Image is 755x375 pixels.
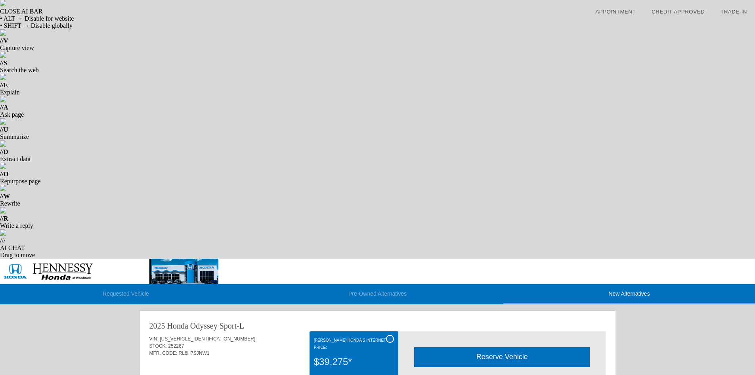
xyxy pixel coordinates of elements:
[179,350,210,356] span: RL6H7SJNW1
[149,343,167,349] span: STOCK:
[386,335,394,343] div: i
[149,320,218,331] div: 2025 Honda Odyssey
[314,352,394,372] div: $39,275*
[220,320,244,331] div: Sport-L
[149,350,178,356] span: MFR. CODE:
[314,338,386,350] font: [PERSON_NAME] Honda's Internet Price:
[160,336,255,342] span: [US_VEHICLE_IDENTIFICATION_NUMBER]
[252,284,503,304] li: Pre-Owned Alternatives
[168,343,184,349] span: 252267
[503,284,755,304] li: New Alternatives
[414,347,590,367] div: Reserve Vehicle
[149,336,159,342] span: VIN:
